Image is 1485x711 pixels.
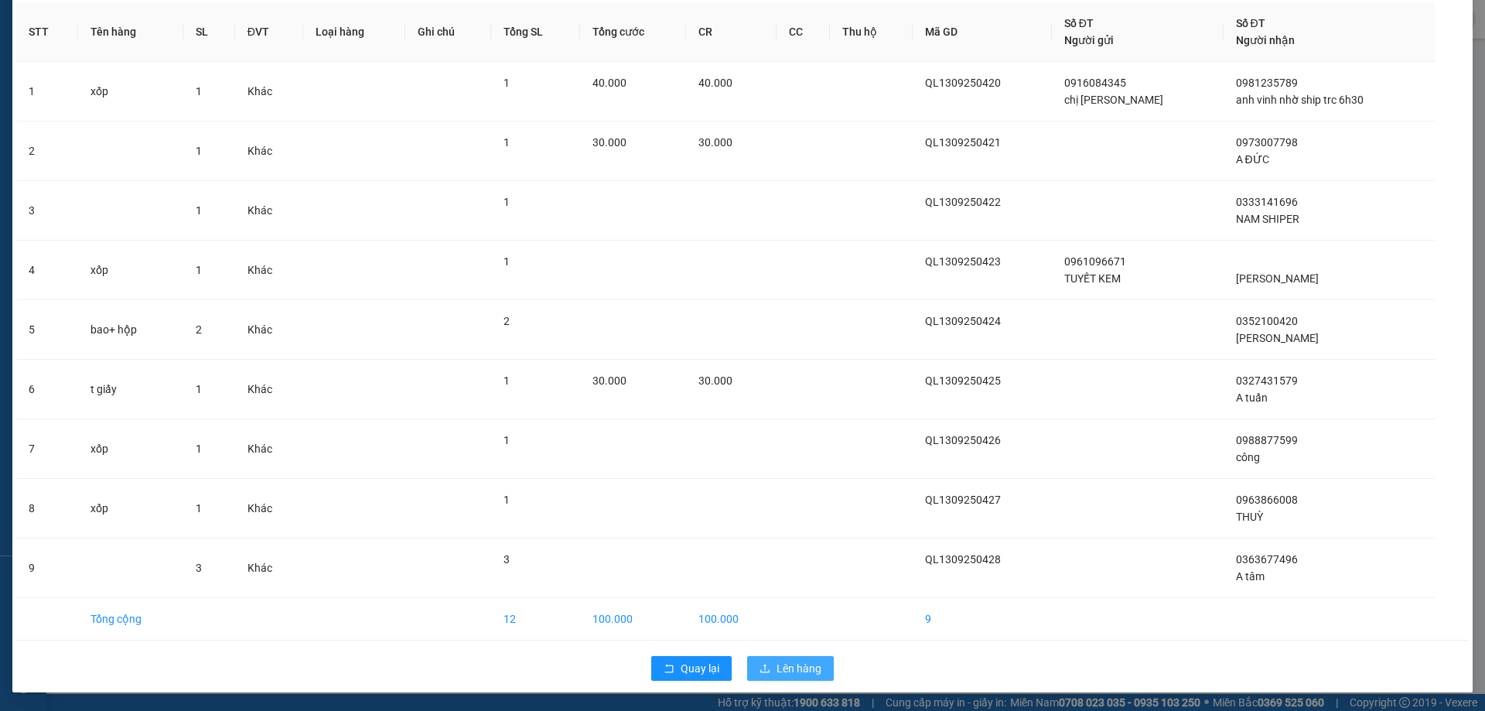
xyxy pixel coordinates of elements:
td: 12 [491,598,580,641]
td: Khác [235,360,304,419]
th: Tổng cước [580,2,686,62]
span: 0352100420 [1236,315,1298,327]
td: Tổng cộng [78,598,183,641]
span: 40.000 [592,77,626,89]
span: 1 [504,77,510,89]
button: uploadLên hàng [747,656,834,681]
td: 4 [16,241,78,300]
span: 1 [504,136,510,149]
td: t giấy [78,360,183,419]
td: 9 [16,538,78,598]
span: 1 [196,383,202,395]
span: 30.000 [592,374,626,387]
td: Khác [235,419,304,479]
span: A tuấn [1236,391,1268,404]
th: Mã GD [913,2,1052,62]
td: Khác [235,181,304,241]
span: QL1309250422 [925,196,1001,208]
td: 100.000 [686,598,776,641]
span: 1 [196,443,202,455]
span: A ĐỨC [1236,153,1269,166]
th: STT [16,2,78,62]
span: 0333141696 [1236,196,1298,208]
span: 1 [504,255,510,268]
td: xốp [78,62,183,121]
span: QL1309250420 [925,77,1001,89]
th: Ghi chú [405,2,491,62]
span: 1 [196,204,202,217]
span: QL1309250427 [925,494,1001,506]
span: 2 [196,323,202,336]
td: Khác [235,121,304,181]
td: bao+ hộp [78,300,183,360]
span: QL1309250423 [925,255,1001,268]
span: 1 [504,374,510,387]
span: 1 [196,145,202,157]
span: rollback [664,663,674,675]
td: 9 [913,598,1052,641]
span: QL1309250426 [925,434,1001,446]
span: A tâm [1236,570,1265,583]
span: 0363677496 [1236,553,1298,566]
td: xốp [78,479,183,538]
td: Khác [235,300,304,360]
td: Khác [235,479,304,538]
span: 0973007798 [1236,136,1298,149]
span: 30.000 [698,374,732,387]
span: 1 [196,85,202,97]
span: công [1236,451,1260,463]
th: Tên hàng [78,2,183,62]
th: CC [777,2,830,62]
span: Lên hàng [777,660,821,677]
td: xốp [78,241,183,300]
td: xốp [78,419,183,479]
span: Quay lại [681,660,719,677]
td: 7 [16,419,78,479]
th: Loại hàng [303,2,405,62]
span: 0988877599 [1236,434,1298,446]
span: 1 [504,196,510,208]
span: upload [760,663,770,675]
td: 1 [16,62,78,121]
span: NAM SHIPER [1236,213,1299,225]
span: 40.000 [698,77,732,89]
td: 100.000 [580,598,686,641]
th: Tổng SL [491,2,580,62]
span: 3 [504,553,510,566]
span: QL1309250428 [925,553,1001,566]
span: Người nhận [1236,34,1295,46]
th: Thu hộ [830,2,913,62]
span: 30.000 [698,136,732,149]
span: QL1309250421 [925,136,1001,149]
td: 6 [16,360,78,419]
td: 8 [16,479,78,538]
span: 1 [504,494,510,506]
th: ĐVT [235,2,304,62]
span: QL1309250424 [925,315,1001,327]
span: Số ĐT [1064,17,1094,29]
span: TUYẾT KEM [1064,272,1121,285]
span: 1 [196,502,202,514]
span: 2 [504,315,510,327]
td: Khác [235,62,304,121]
td: 3 [16,181,78,241]
span: 1 [504,434,510,446]
th: CR [686,2,776,62]
span: 0981235789 [1236,77,1298,89]
span: Người gửi [1064,34,1114,46]
span: 1 [196,264,202,276]
span: QL1309250425 [925,374,1001,387]
th: SL [183,2,235,62]
span: 0961096671 [1064,255,1126,268]
span: 0916084345 [1064,77,1126,89]
span: anh vinh nhờ ship trc 6h30 [1236,94,1364,106]
button: rollbackQuay lại [651,656,732,681]
span: 0963866008 [1236,494,1298,506]
span: [PERSON_NAME] [1236,272,1319,285]
span: 30.000 [592,136,626,149]
td: 5 [16,300,78,360]
span: THUỲ [1236,511,1263,523]
span: 0327431579 [1236,374,1298,387]
span: chị [PERSON_NAME] [1064,94,1163,106]
td: 2 [16,121,78,181]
